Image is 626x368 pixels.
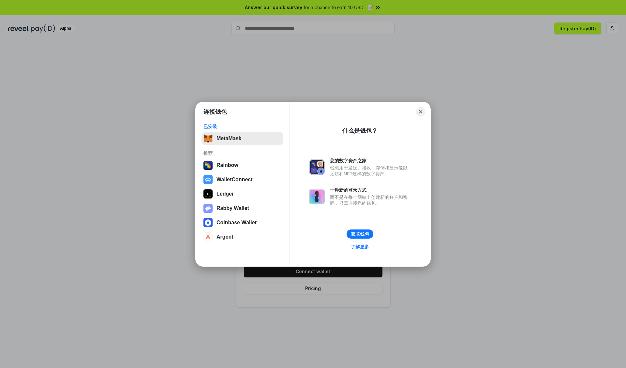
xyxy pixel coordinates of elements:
[201,230,283,243] button: Argent
[330,187,411,193] div: 一种新的登录方式
[201,216,283,229] button: Coinbase Wallet
[203,150,281,156] div: 推荐
[203,124,281,129] div: 已安装
[216,177,253,183] div: WalletConnect
[203,218,213,227] img: svg+xml,%3Csvg%20width%3D%2228%22%20height%3D%2228%22%20viewBox%3D%220%200%2028%2028%22%20fill%3D...
[216,136,241,141] div: MetaMask
[216,220,257,226] div: Coinbase Wallet
[330,165,411,177] div: 钱包用于发送、接收、存储和显示像以太坊和NFT这样的数字资产。
[347,243,373,251] a: 了解更多
[203,161,213,170] img: svg+xml,%3Csvg%20width%3D%22120%22%20height%3D%22120%22%20viewBox%3D%220%200%20120%20120%22%20fil...
[201,202,283,215] button: Rabby Wallet
[309,189,325,204] img: svg+xml,%3Csvg%20xmlns%3D%22http%3A%2F%2Fwww.w3.org%2F2000%2Fsvg%22%20fill%3D%22none%22%20viewBox...
[203,189,213,199] img: svg+xml,%3Csvg%20xmlns%3D%22http%3A%2F%2Fwww.w3.org%2F2000%2Fsvg%22%20width%3D%2228%22%20height%3...
[201,132,283,145] button: MetaMask
[203,204,213,213] img: svg+xml,%3Csvg%20xmlns%3D%22http%3A%2F%2Fwww.w3.org%2F2000%2Fsvg%22%20fill%3D%22none%22%20viewBox...
[309,159,325,175] img: svg+xml,%3Csvg%20xmlns%3D%22http%3A%2F%2Fwww.w3.org%2F2000%2Fsvg%22%20fill%3D%22none%22%20viewBox...
[216,234,233,240] div: Argent
[330,158,411,164] div: 您的数字资产之家
[216,191,234,197] div: Ledger
[203,175,213,184] img: svg+xml,%3Csvg%20width%3D%2228%22%20height%3D%2228%22%20viewBox%3D%220%200%2028%2028%22%20fill%3D...
[203,232,213,242] img: svg+xml,%3Csvg%20width%3D%2228%22%20height%3D%2228%22%20viewBox%3D%220%200%2028%2028%22%20fill%3D...
[203,134,213,143] img: svg+xml,%3Csvg%20fill%3D%22none%22%20height%3D%2233%22%20viewBox%3D%220%200%2035%2033%22%20width%...
[201,159,283,172] button: Rainbow
[203,108,227,116] h1: 连接钱包
[330,194,411,206] div: 而不是在每个网站上创建新的账户和密码，只需连接您的钱包。
[347,229,373,239] button: 获取钱包
[201,173,283,186] button: WalletConnect
[351,244,369,250] div: 了解更多
[342,127,378,135] div: 什么是钱包？
[216,162,238,168] div: Rainbow
[416,107,425,116] button: Close
[216,205,249,211] div: Rabby Wallet
[201,187,283,200] button: Ledger
[351,231,369,237] div: 获取钱包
